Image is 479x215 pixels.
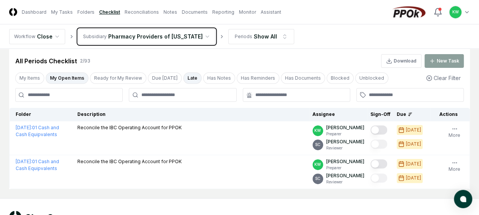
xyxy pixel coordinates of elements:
[454,190,472,208] button: atlas-launcher
[16,125,59,137] a: [DATE]:01 Cash and Cash Equipvalents
[125,9,159,16] a: Reconciliations
[203,72,235,84] button: Has Notes
[433,111,464,118] div: Actions
[90,72,146,84] button: Ready for My Review
[314,162,321,167] span: KW
[406,141,421,148] div: [DATE]
[423,71,464,85] button: Clear Filter
[370,125,387,135] button: Mark complete
[261,9,281,16] a: Assistant
[326,145,364,151] p: Reviewer
[212,9,234,16] a: Reporting
[449,5,462,19] button: KW
[370,140,387,149] button: Mark complete
[326,131,364,137] p: Preparer
[406,175,421,181] div: [DATE]
[22,9,46,16] a: Dashboard
[80,58,90,64] div: 2 / 93
[83,33,107,40] div: Subsidiary
[77,9,95,16] a: Folders
[235,33,252,40] div: Periods
[326,172,364,179] p: [PERSON_NAME]
[15,56,77,66] div: All Periods Checklist
[326,158,364,165] p: [PERSON_NAME]
[99,9,120,16] a: Checklist
[163,9,177,16] a: Notes
[314,128,321,133] span: KW
[16,125,32,130] span: [DATE] :
[228,29,294,44] button: PeriodsShow All
[327,72,354,84] button: Blocked
[254,32,277,40] div: Show All
[183,72,202,84] button: Late
[10,108,74,121] th: Folder
[281,72,325,84] button: Has Documents
[367,108,394,121] th: Sign-Off
[406,160,421,167] div: [DATE]
[355,72,388,84] button: Unblocked
[309,108,367,121] th: Assignee
[237,72,279,84] button: Has Reminders
[77,158,182,165] p: Reconcile the IBC Operating Account for PPOK
[239,9,256,16] a: Monitor
[391,6,427,18] img: PPOk logo
[447,158,462,174] button: More
[447,124,462,140] button: More
[326,165,364,171] p: Preparer
[77,124,182,131] p: Reconcile the IBC Operating Account for PPOK
[406,127,421,133] div: [DATE]
[16,159,32,164] span: [DATE] :
[74,108,309,121] th: Description
[452,9,459,15] span: KW
[315,142,320,148] span: SC
[326,138,364,145] p: [PERSON_NAME]
[182,9,208,16] a: Documents
[370,159,387,168] button: Mark complete
[9,8,17,16] img: Logo
[326,124,364,131] p: [PERSON_NAME]
[14,33,35,40] div: Workflow
[397,111,427,118] div: Due
[370,173,387,183] button: Mark complete
[148,72,182,84] button: Due Today
[51,9,73,16] a: My Tasks
[315,176,320,181] span: SC
[15,72,44,84] button: My Items
[9,29,294,44] nav: breadcrumb
[326,179,364,185] p: Reviewer
[381,54,421,68] button: Download
[46,72,88,84] button: My Open Items
[16,159,59,171] a: [DATE]:01 Cash and Cash Equipvalents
